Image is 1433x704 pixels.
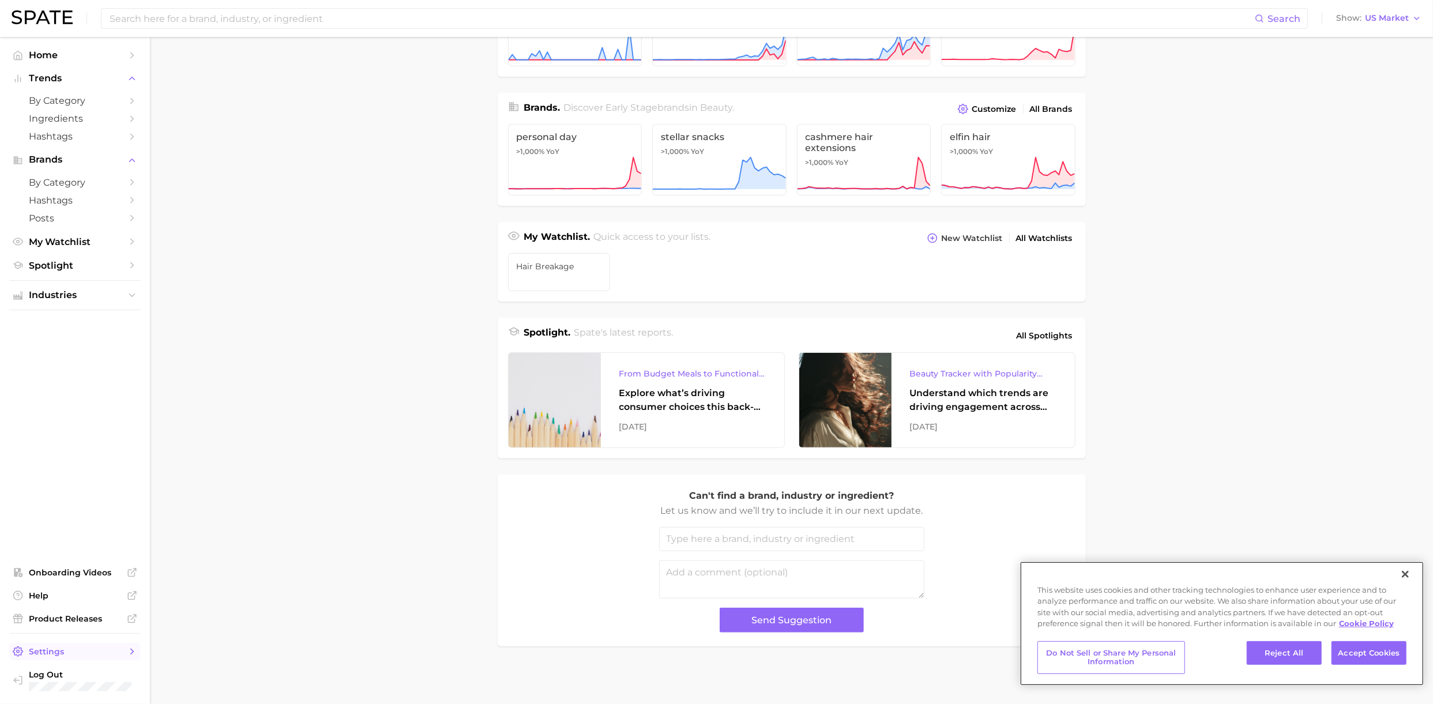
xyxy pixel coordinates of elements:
[524,102,561,113] span: Brands .
[547,147,560,156] span: YoY
[29,213,121,224] span: Posts
[1365,15,1409,21] span: US Market
[1020,562,1424,686] div: Privacy
[508,253,611,291] a: Hair Breakage
[29,195,121,206] span: Hashtags
[799,352,1075,448] a: Beauty Tracker with Popularity IndexUnderstand which trends are driving engagement across platfor...
[661,131,778,142] span: stellar snacks
[9,46,141,64] a: Home
[9,209,141,227] a: Posts
[108,9,1255,28] input: Search here for a brand, industry, or ingredient
[29,236,121,247] span: My Watchlist
[9,127,141,145] a: Hashtags
[1037,641,1185,674] button: Do Not Sell or Share My Personal Information, Opens the preference center dialog
[508,352,785,448] a: From Budget Meals to Functional Snacks: Food & Beverage Trends Shaping Consumer Behavior This Sch...
[9,191,141,209] a: Hashtags
[659,503,924,518] p: Let us know and we’ll try to include it in our next update.
[29,95,121,106] span: by Category
[619,386,766,414] div: Explore what’s driving consumer choices this back-to-school season From budget-friendly meals to ...
[950,147,978,156] span: >1,000%
[1013,231,1075,246] a: All Watchlists
[661,147,689,156] span: >1,000%
[29,260,121,271] span: Spotlight
[9,174,141,191] a: by Category
[691,147,704,156] span: YoY
[700,102,732,113] span: beauty
[9,587,141,604] a: Help
[9,70,141,87] button: Trends
[1336,15,1361,21] span: Show
[29,290,121,300] span: Industries
[980,147,993,156] span: YoY
[29,613,121,624] span: Product Releases
[524,230,590,246] h1: My Watchlist.
[720,608,864,633] button: Send Suggestion
[29,646,121,657] span: Settings
[9,643,141,660] a: Settings
[508,124,642,195] a: personal day>1,000% YoY
[1017,329,1073,342] span: All Spotlights
[1267,13,1300,24] span: Search
[9,666,141,695] a: Log out. Currently logged in with e-mail nikita@beachhousegrp.com.
[12,10,73,24] img: SPATE
[1020,562,1424,686] div: Cookie banner
[9,257,141,274] a: Spotlight
[524,326,571,345] h1: Spotlight.
[836,158,849,167] span: YoY
[29,177,121,188] span: by Category
[517,147,545,156] span: >1,000%
[910,420,1056,434] div: [DATE]
[9,564,141,581] a: Onboarding Videos
[29,50,121,61] span: Home
[29,567,121,578] span: Onboarding Videos
[942,234,1003,243] span: New Watchlist
[1332,641,1406,665] button: Accept Cookies
[1014,326,1075,345] a: All Spotlights
[1020,585,1424,635] div: This website uses cookies and other tracking technologies to enhance user experience and to analy...
[619,367,766,381] div: From Budget Meals to Functional Snacks: Food & Beverage Trends Shaping Consumer Behavior This Sch...
[593,230,710,246] h2: Quick access to your lists.
[9,110,141,127] a: Ingredients
[9,151,141,168] button: Brands
[517,262,602,271] span: Hair Breakage
[517,131,634,142] span: personal day
[950,131,1067,142] span: elfin hair
[9,610,141,627] a: Product Releases
[29,73,121,84] span: Trends
[9,233,141,251] a: My Watchlist
[29,131,121,142] span: Hashtags
[797,124,931,195] a: cashmere hair extensions>1,000% YoY
[9,92,141,110] a: by Category
[1393,562,1418,587] button: Close
[1339,619,1394,628] a: More information about your privacy, opens in a new tab
[910,386,1056,414] div: Understand which trends are driving engagement across platforms in the skin, hair, makeup, and fr...
[29,669,131,680] span: Log Out
[29,113,121,124] span: Ingredients
[9,287,141,304] button: Industries
[563,102,734,113] span: Discover Early Stage brands in .
[574,326,673,345] h2: Spate's latest reports.
[29,155,121,165] span: Brands
[924,230,1005,246] button: New Watchlist
[806,158,834,167] span: >1,000%
[955,101,1019,117] button: Customize
[619,420,766,434] div: [DATE]
[659,527,924,551] input: Type here a brand, industry or ingredient
[659,488,924,503] p: Can't find a brand, industry or ingredient?
[972,104,1017,114] span: Customize
[652,124,787,195] a: stellar snacks>1,000% YoY
[910,367,1056,381] div: Beauty Tracker with Popularity Index
[1016,234,1073,243] span: All Watchlists
[806,131,923,153] span: cashmere hair extensions
[1027,101,1075,117] a: All Brands
[1333,11,1424,26] button: ShowUS Market
[1247,641,1322,665] button: Reject All
[29,590,121,601] span: Help
[1030,104,1073,114] span: All Brands
[941,124,1075,195] a: elfin hair>1,000% YoY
